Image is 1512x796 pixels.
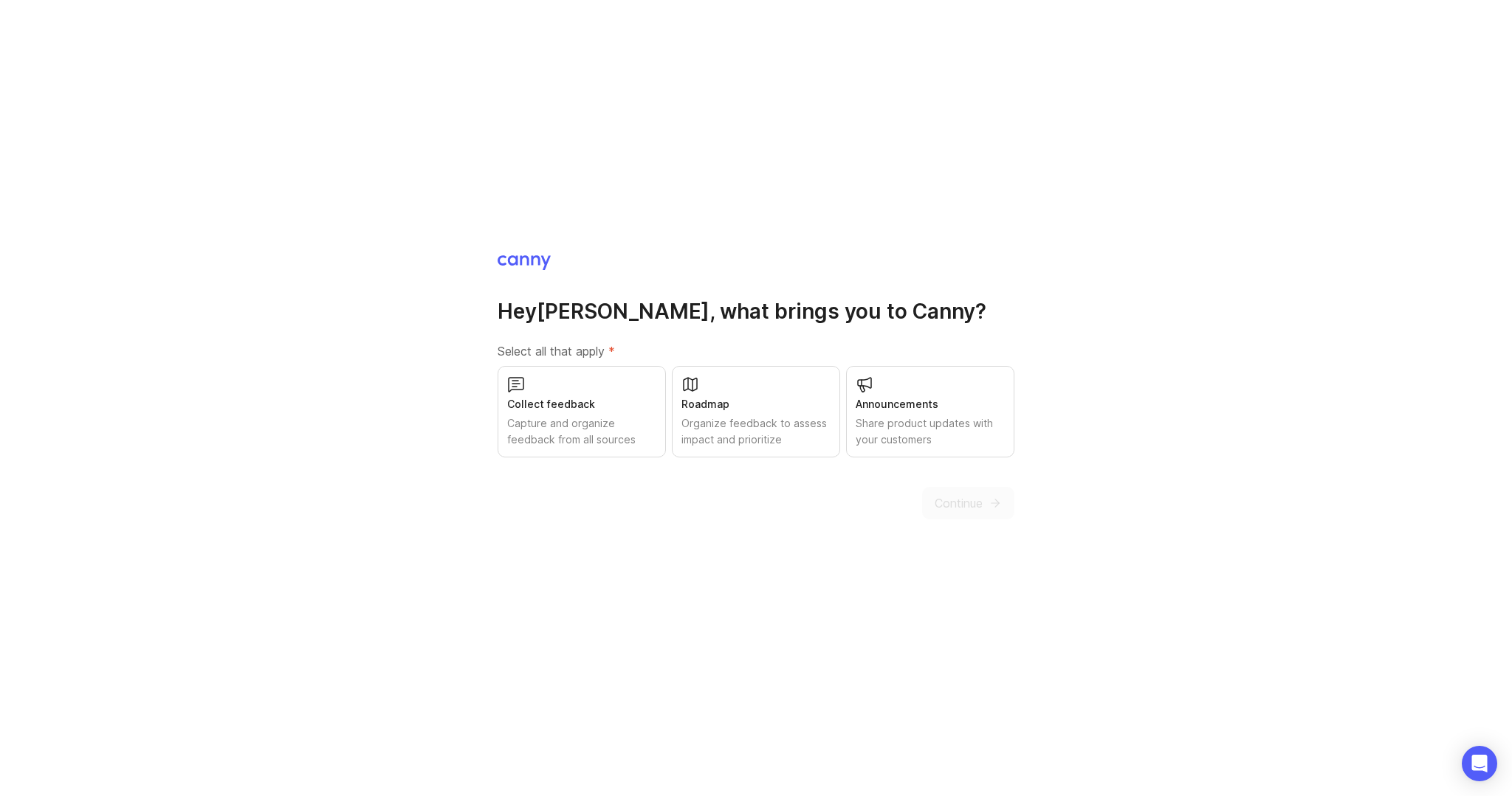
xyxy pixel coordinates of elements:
div: Share product updates with your customers [856,415,1005,448]
div: Roadmap [681,396,831,412]
button: AnnouncementsShare product updates with your customers [846,366,1014,457]
button: Collect feedbackCapture and organize feedback from all sources [498,366,666,457]
div: Collect feedback [507,396,656,412]
button: RoadmapOrganize feedback to assess impact and prioritize [672,366,840,457]
div: Announcements [856,396,1005,412]
div: Organize feedback to assess impact and prioritize [681,415,831,448]
h1: Hey [PERSON_NAME] , what brings you to Canny? [498,298,1014,325]
label: Select all that apply [498,342,1014,360]
div: Capture and organize feedback from all sources [507,415,656,448]
img: Canny Home [498,255,551,270]
div: Open Intercom Messenger [1462,746,1497,781]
